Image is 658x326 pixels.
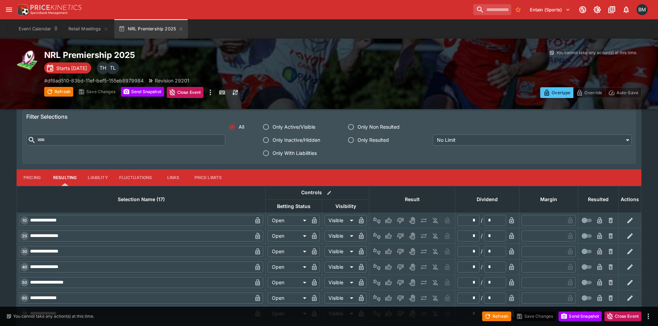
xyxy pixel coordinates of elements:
[576,3,589,16] button: Connected to PK
[17,50,39,72] img: rugby_league.png
[273,149,317,157] span: Only With Liabilities
[158,169,189,186] button: Links
[473,4,511,15] input: search
[268,246,309,257] div: Open
[371,277,382,288] button: Not Set
[430,230,441,241] button: Eliminated In Play
[189,169,228,186] button: Price Limits
[13,313,94,319] p: You cannot take any action(s) at this time.
[395,230,406,241] button: Lose
[30,11,68,14] img: Sportsbook Management
[371,261,382,273] button: Not Set
[21,218,28,223] span: 10
[418,215,429,226] button: Push
[605,3,618,16] button: Documentation
[383,215,394,226] button: Win
[556,50,637,56] p: You cannot take any action(s) at this time.
[371,215,382,226] button: Not Set
[430,215,441,226] button: Eliminated In Play
[82,169,113,186] button: Liability
[114,169,158,186] button: Fluctuations
[395,215,406,226] button: Lose
[167,87,204,98] button: Close Event
[44,50,343,60] h2: Copy To Clipboard
[418,293,429,304] button: Push
[369,186,455,213] th: Result
[383,293,394,304] button: Win
[455,186,519,213] th: Dividend
[114,19,188,39] button: NRL Premiership 2025
[407,293,418,304] button: Void
[481,263,483,270] div: /
[325,188,334,197] button: Bulk edit
[48,169,82,186] button: Resulting
[407,215,418,226] button: Void
[357,123,400,130] span: Only Non Resulted
[268,261,309,273] div: Open
[552,89,570,96] p: Overtype
[513,4,524,15] button: No Bookmarks
[578,186,619,213] th: Resulted
[21,265,28,269] span: 40
[637,4,648,15] div: Byron Monk
[371,230,382,241] button: Not Set
[605,87,641,98] button: Auto-Save
[407,230,418,241] button: Void
[519,186,578,213] th: Margin
[395,293,406,304] button: Lose
[430,246,441,257] button: Eliminated In Play
[383,261,394,273] button: Win
[110,195,172,204] span: Selection Name (17)
[482,312,511,321] button: Refresh
[324,277,356,288] div: Visible
[239,123,244,130] span: All
[430,277,441,288] button: Eliminated In Play
[155,77,189,84] p: Revision 29201
[121,87,164,97] button: Send Snapshot
[64,19,113,39] button: Retail Meetings
[418,230,429,241] button: Push
[26,113,632,120] h6: Filter Selections
[584,89,602,96] p: Override
[481,248,483,255] div: /
[635,2,650,17] button: Byron Monk
[591,3,603,16] button: Toggle light/dark mode
[540,87,573,98] button: Overtype
[269,202,318,210] span: Betting Status
[433,135,632,146] div: No Limit
[324,246,356,257] div: Visible
[3,3,15,16] button: open drawer
[324,215,356,226] div: Visible
[268,293,309,304] div: Open
[620,3,632,16] button: Notifications
[383,246,394,257] button: Win
[324,261,356,273] div: Visible
[371,246,382,257] button: Not Set
[395,246,406,257] button: Lose
[324,230,356,241] div: Visible
[371,293,382,304] button: Not Set
[395,277,406,288] button: Lose
[481,294,483,302] div: /
[418,246,429,257] button: Push
[617,89,638,96] p: Auto-Save
[17,169,48,186] button: Pricing
[106,62,119,74] div: Trent Lewis
[97,62,109,74] div: Todd Henderson
[357,136,389,144] span: Only Resulted
[481,217,483,224] div: /
[644,312,652,320] button: more
[268,215,309,226] div: Open
[266,186,369,199] th: Controls
[418,261,429,273] button: Push
[619,186,641,213] th: Actions
[481,279,483,286] div: /
[383,230,394,241] button: Win
[56,65,87,72] p: Starts [DATE]
[44,87,73,97] button: Refresh
[407,261,418,273] button: Void
[430,293,441,304] button: Eliminated In Play
[268,277,309,288] div: Open
[324,293,356,304] div: Visible
[430,261,441,273] button: Eliminated In Play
